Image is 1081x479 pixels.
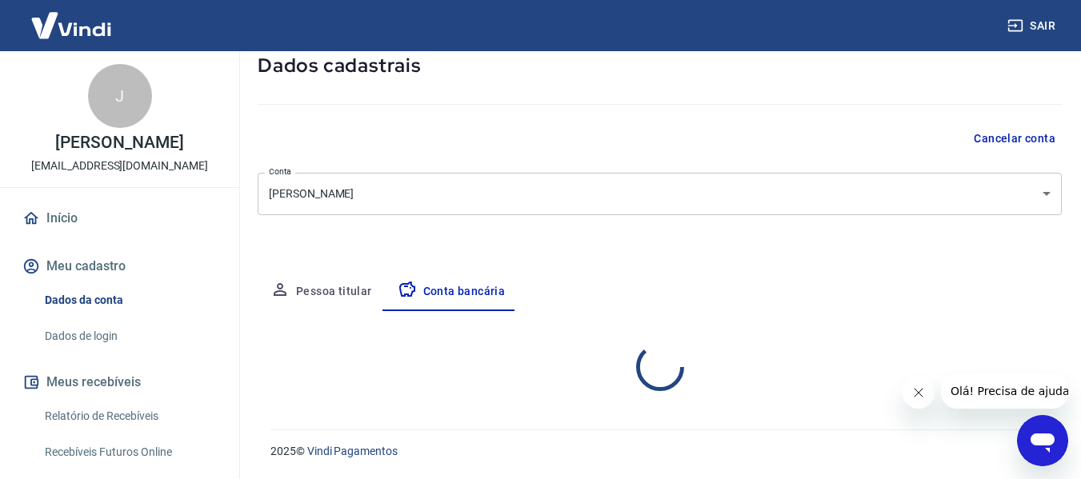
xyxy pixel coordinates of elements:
[903,377,935,409] iframe: Fechar mensagem
[270,443,1043,460] p: 2025 ©
[19,249,220,284] button: Meu cadastro
[88,64,152,128] div: J
[10,11,134,24] span: Olá! Precisa de ajuda?
[19,1,123,50] img: Vindi
[269,166,291,178] label: Conta
[38,400,220,433] a: Relatório de Recebíveis
[38,436,220,469] a: Recebíveis Futuros Online
[258,273,385,311] button: Pessoa titular
[19,201,220,236] a: Início
[941,373,1068,409] iframe: Mensagem da empresa
[1004,11,1062,41] button: Sair
[31,158,208,174] p: [EMAIL_ADDRESS][DOMAIN_NAME]
[55,134,183,151] p: [PERSON_NAME]
[258,53,1062,78] h5: Dados cadastrais
[38,284,220,317] a: Dados da conta
[307,445,398,457] a: Vindi Pagamentos
[967,124,1062,154] button: Cancelar conta
[19,365,220,400] button: Meus recebíveis
[1017,415,1068,466] iframe: Botão para abrir a janela de mensagens
[258,173,1062,215] div: [PERSON_NAME]
[385,273,518,311] button: Conta bancária
[38,320,220,353] a: Dados de login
